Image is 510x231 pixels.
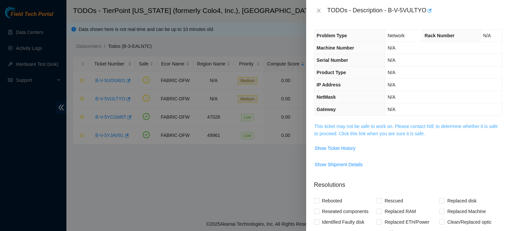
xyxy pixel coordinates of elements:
span: Product Type [317,70,346,75]
span: Network [387,33,404,38]
span: Serial Number [317,58,348,63]
button: Show Ticket History [314,143,356,154]
span: Replaced RAM [382,206,418,217]
span: Show Ticket History [315,145,356,152]
span: Rack Number [425,33,455,38]
p: Resolutions [314,175,502,189]
div: TODOs - Description - B-V-5VULTYO [327,5,502,16]
span: Show Shipment Details [315,161,363,168]
span: Replaced Machine [445,206,488,217]
span: NetMask [317,94,336,100]
span: Gateway [317,107,336,112]
span: Problem Type [317,33,347,38]
span: N/A [387,94,395,100]
a: This ticket may not be safe to work on. Please contact NIE to determine whether it is safe to pro... [314,124,498,136]
span: Rebooted [319,195,345,206]
button: Close [314,8,323,14]
span: N/A [483,33,491,38]
span: N/A [387,70,395,75]
span: Reseated components [319,206,371,217]
span: N/A [387,58,395,63]
span: N/A [387,107,395,112]
span: N/A [387,45,395,51]
span: close [316,8,321,13]
span: Machine Number [317,45,354,51]
span: Replaced disk [445,195,479,206]
span: N/A [387,82,395,87]
span: IP Address [317,82,341,87]
span: Rescued [382,195,405,206]
span: Clean/Replaced optic [445,217,494,227]
span: Identified Faulty disk [319,217,367,227]
button: Show Shipment Details [314,159,363,170]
